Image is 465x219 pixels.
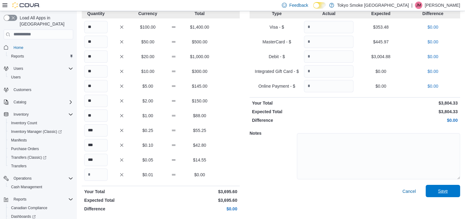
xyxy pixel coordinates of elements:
[12,2,40,8] img: Cova
[252,117,354,123] p: Difference
[1,64,76,73] button: Users
[9,128,64,135] a: Inventory Manager (Classic)
[9,154,49,161] a: Transfers (Classic)
[84,197,160,203] p: Expected Total
[6,136,76,145] button: Manifests
[188,142,211,148] p: $42.80
[9,145,73,153] span: Purchase Orders
[136,10,160,17] p: Currency
[304,80,353,92] input: Quantity
[304,65,353,78] input: Quantity
[136,113,160,119] p: $1.00
[136,98,160,104] p: $2.00
[252,68,301,74] p: Integrated Gift Card - $
[11,98,29,106] button: Catalog
[136,83,160,89] p: $5.00
[84,189,160,195] p: Your Total
[6,183,76,191] button: Cash Management
[9,204,73,212] span: Canadian Compliance
[84,10,108,17] p: Quantity
[11,65,26,72] button: Users
[162,206,237,212] p: $0.00
[11,54,24,59] span: Reports
[416,2,421,9] span: JM
[11,214,36,219] span: Dashboards
[337,2,409,9] p: Tokyo Smoke [GEOGRAPHIC_DATA]
[188,24,211,30] p: $1,400.00
[188,10,211,17] p: Total
[84,80,108,92] input: Quantity
[84,95,108,107] input: Quantity
[252,10,301,17] p: Type
[188,113,211,119] p: $88.00
[408,54,458,60] p: $0.00
[9,128,73,135] span: Inventory Manager (Classic)
[252,100,354,106] p: Your Total
[14,45,23,50] span: Home
[6,153,76,162] a: Transfers (Classic)
[9,137,29,144] a: Manifests
[6,52,76,61] button: Reports
[6,119,76,127] button: Inventory Count
[6,73,76,82] button: Users
[356,100,458,106] p: $3,804.33
[356,83,405,89] p: $0.00
[1,85,76,94] button: Customers
[136,68,160,74] p: $10.00
[6,127,76,136] a: Inventory Manager (Classic)
[11,185,42,189] span: Cash Management
[408,24,458,30] p: $0.00
[6,162,76,170] button: Transfers
[136,39,160,45] p: $50.00
[408,68,458,74] p: $0.00
[188,157,211,163] p: $14.55
[11,86,34,94] a: Customers
[84,65,108,78] input: Quantity
[400,185,418,197] button: Cancel
[11,44,73,51] span: Home
[11,138,27,143] span: Manifests
[9,162,29,170] a: Transfers
[252,39,301,45] p: MasterCard - $
[356,68,405,74] p: $0.00
[136,127,160,133] p: $0.25
[426,185,460,197] button: Save
[11,205,47,210] span: Canadian Compliance
[136,172,160,178] p: $0.01
[11,44,26,51] a: Home
[14,100,26,105] span: Catalog
[356,117,458,123] p: $0.00
[304,36,353,48] input: Quantity
[415,2,422,9] div: Jordan McKay
[289,2,308,8] span: Feedback
[356,10,405,17] p: Expected
[188,172,211,178] p: $0.00
[304,21,353,33] input: Quantity
[11,175,34,182] button: Operations
[11,98,73,106] span: Catalog
[188,83,211,89] p: $145.00
[84,154,108,166] input: Quantity
[252,83,301,89] p: Online Payment - $
[84,206,160,212] p: Difference
[9,119,40,127] a: Inventory Count
[408,10,458,17] p: Difference
[14,87,31,92] span: Customers
[9,154,73,161] span: Transfers (Classic)
[9,119,73,127] span: Inventory Count
[304,10,353,17] p: Actual
[188,68,211,74] p: $300.00
[84,124,108,137] input: Quantity
[9,53,73,60] span: Reports
[136,54,160,60] p: $20.00
[1,195,76,204] button: Reports
[11,65,73,72] span: Users
[252,54,301,60] p: Debit - $
[11,164,26,169] span: Transfers
[84,169,108,181] input: Quantity
[252,109,354,115] p: Expected Total
[136,157,160,163] p: $0.05
[11,196,29,203] button: Reports
[14,197,26,202] span: Reports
